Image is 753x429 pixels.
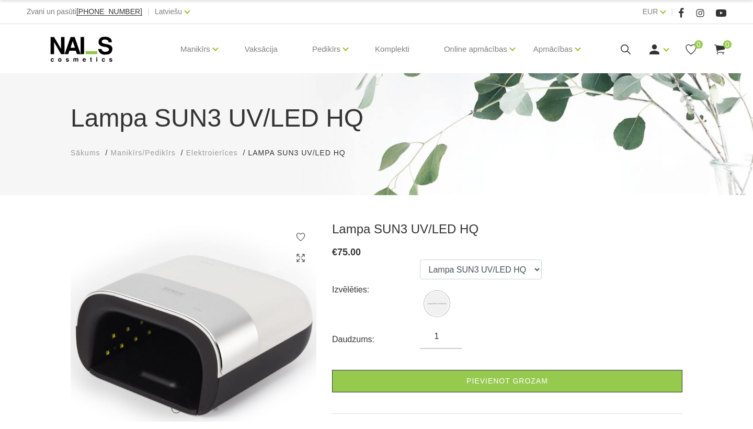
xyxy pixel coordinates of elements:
[713,43,726,56] a: 0
[332,281,420,298] div: Izvēlēties:
[337,247,361,257] span: 75.00
[213,406,218,411] button: 4 of 4
[71,221,316,422] img: ...
[684,43,698,56] a: 0
[71,149,100,157] span: Sākums
[332,221,682,237] h3: Lampa SUN3 UV/LED HQ
[147,5,150,18] span: |
[155,5,182,18] a: Latviešu
[332,331,420,348] div: Daudzums:
[76,8,142,16] a: [PHONE_NUMBER]
[723,40,732,49] span: 0
[671,5,673,18] span: |
[332,247,337,257] span: €
[172,404,181,413] button: 1 of 4
[76,7,142,16] span: [PHONE_NUMBER]
[187,406,192,411] button: 2 of 4
[248,148,356,159] li: Lampa SUN3 UV/LED HQ
[186,149,238,157] span: Elektroierīces
[71,148,100,159] a: Sākums
[110,148,175,159] a: Manikīrs/Pedikīrs
[312,28,340,70] a: Pedikīrs
[425,292,449,315] img: Lampa SUN3 UV/LED HQ
[444,28,507,70] a: Online apmācības
[180,28,210,70] a: Manikīrs
[110,149,175,157] span: Manikīrs/Pedikīrs
[71,99,682,137] h1: Lampa SUN3 UV/LED HQ
[332,370,682,392] a: Pievienot grozam
[236,24,286,74] a: Vaksācija
[186,148,238,159] a: Elektroierīces
[643,5,658,18] a: EUR
[533,28,573,70] a: Apmācības
[367,24,418,74] a: Komplekti
[27,5,142,18] div: Zvani un pasūti
[694,40,703,49] span: 0
[200,406,205,411] button: 3 of 4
